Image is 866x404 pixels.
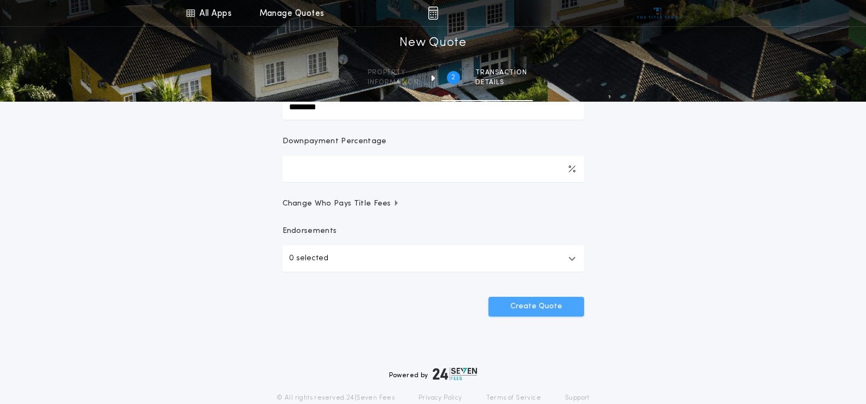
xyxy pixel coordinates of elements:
[282,226,584,237] p: Endorsements
[433,367,478,380] img: logo
[565,394,590,402] a: Support
[368,78,419,87] span: information
[419,394,462,402] a: Privacy Policy
[488,297,584,317] button: Create Quote
[451,73,455,82] h2: 2
[282,198,584,209] button: Change Who Pays Title Fees
[389,367,478,380] div: Powered by
[282,93,584,120] input: New Loan Amount
[276,394,394,402] p: © All rights reserved. 24|Seven Fees
[428,7,438,20] img: img
[368,68,419,77] span: Property
[475,68,527,77] span: Transaction
[486,394,541,402] a: Terms of Service
[399,34,466,52] h1: New Quote
[282,245,584,272] button: 0 selected
[637,8,678,19] img: vs-icon
[475,78,527,87] span: details
[282,156,584,182] input: Downpayment Percentage
[289,252,328,265] p: 0 selected
[282,136,387,147] p: Downpayment Percentage
[282,198,400,209] span: Change Who Pays Title Fees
